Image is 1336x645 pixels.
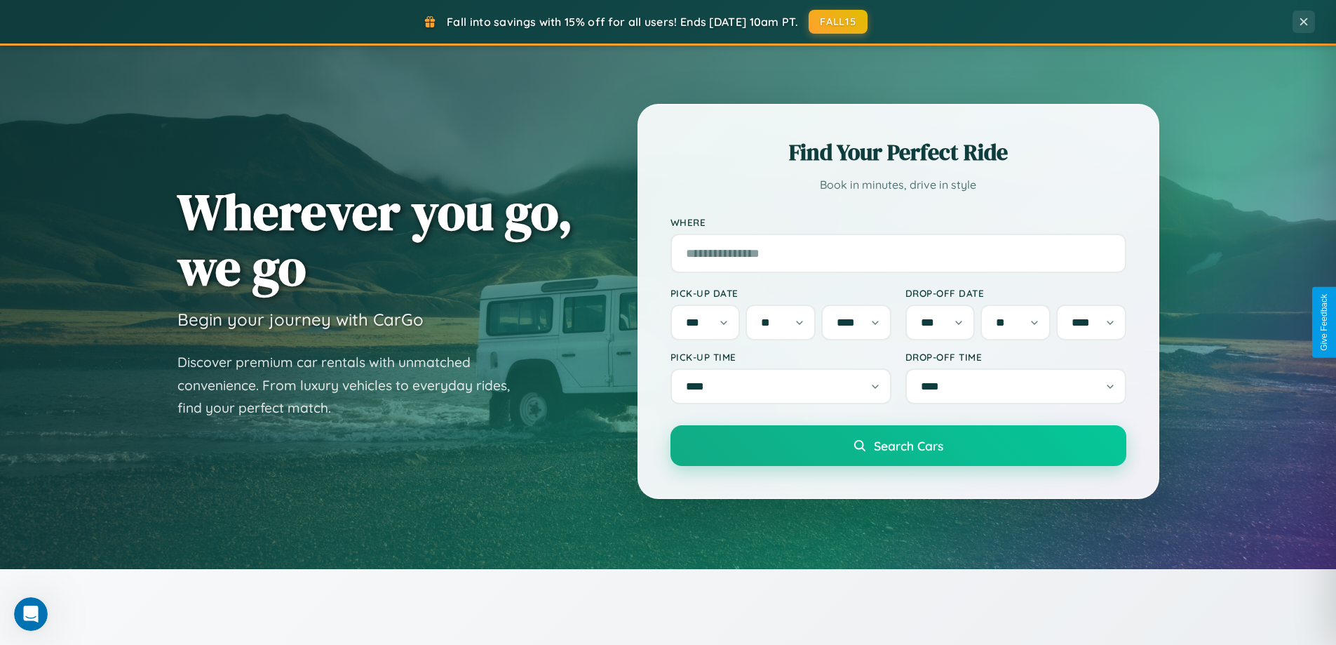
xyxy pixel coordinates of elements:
[670,137,1126,168] h2: Find Your Perfect Ride
[809,10,868,34] button: FALL15
[1319,294,1329,351] div: Give Feedback
[670,351,891,363] label: Pick-up Time
[670,425,1126,466] button: Search Cars
[447,15,798,29] span: Fall into savings with 15% off for all users! Ends [DATE] 10am PT.
[874,438,943,453] span: Search Cars
[177,351,528,420] p: Discover premium car rentals with unmatched convenience. From luxury vehicles to everyday rides, ...
[670,216,1126,228] label: Where
[177,184,573,295] h1: Wherever you go, we go
[670,175,1126,195] p: Book in minutes, drive in style
[905,287,1126,299] label: Drop-off Date
[905,351,1126,363] label: Drop-off Time
[177,309,424,330] h3: Begin your journey with CarGo
[14,597,48,631] iframe: Intercom live chat
[670,287,891,299] label: Pick-up Date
